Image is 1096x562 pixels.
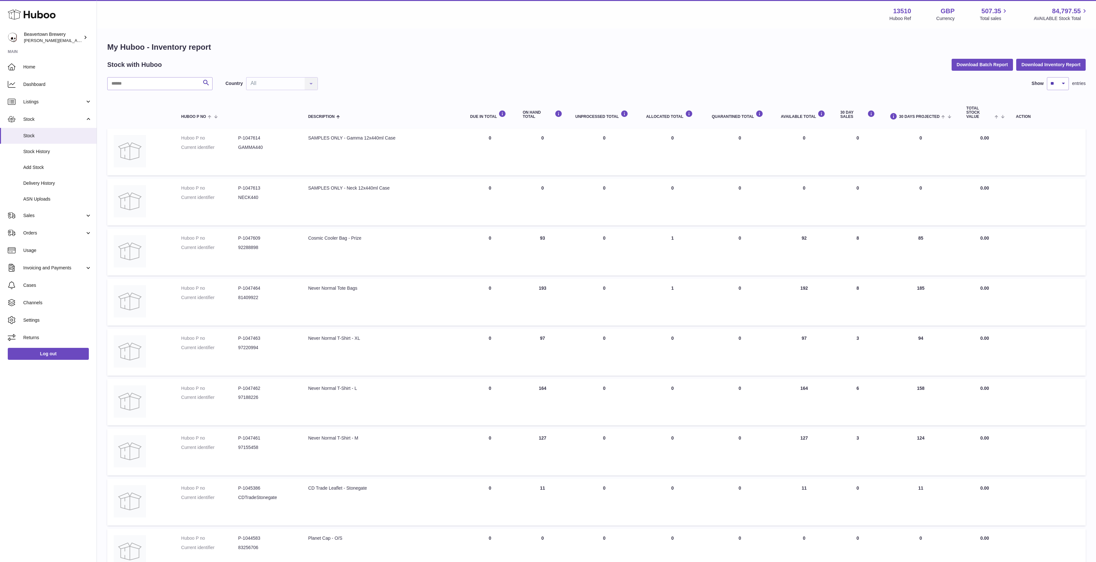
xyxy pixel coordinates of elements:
[238,345,295,351] dd: 97220994
[23,133,92,139] span: Stock
[882,429,960,475] td: 124
[238,535,295,541] dd: P-1044583
[882,129,960,175] td: 0
[238,545,295,551] dd: 83256706
[1034,16,1088,22] span: AVAILABLE Stock Total
[640,279,705,326] td: 1
[308,485,457,491] div: CD Trade Leaflet - Stonegate
[569,379,640,426] td: 0
[238,285,295,291] dd: P-1047464
[181,115,206,119] span: Huboo P no
[516,229,569,276] td: 93
[739,235,741,241] span: 0
[107,60,162,69] h2: Stock with Huboo
[781,110,827,119] div: AVAILABLE Total
[181,485,238,491] dt: Huboo P no
[523,110,562,119] div: ON HAND Total
[464,229,517,276] td: 0
[1072,80,1086,87] span: entries
[23,81,92,88] span: Dashboard
[23,64,92,70] span: Home
[23,196,92,202] span: ASN Uploads
[23,247,92,254] span: Usage
[464,429,517,475] td: 0
[23,180,92,186] span: Delivery History
[8,33,17,42] img: Matthew.McCormack@beavertownbrewery.co.uk
[739,135,741,140] span: 0
[308,535,457,541] div: Planet Cap - O/S
[575,110,633,119] div: UNPROCESSED Total
[739,386,741,391] span: 0
[23,116,85,122] span: Stock
[569,479,640,526] td: 0
[640,429,705,475] td: 0
[238,485,295,491] dd: P-1045386
[308,135,457,141] div: SAMPLES ONLY - Gamma 12x440ml Case
[308,385,457,391] div: Never Normal T-Shirt - L
[640,379,705,426] td: 0
[1016,59,1086,70] button: Download Inventory Report
[980,485,989,491] span: 0.00
[23,265,85,271] span: Invoicing and Payments
[882,479,960,526] td: 11
[569,279,640,326] td: 0
[181,185,238,191] dt: Huboo P no
[181,385,238,391] dt: Huboo P no
[882,379,960,426] td: 158
[516,179,569,225] td: 0
[834,429,882,475] td: 3
[980,235,989,241] span: 0.00
[936,16,955,22] div: Currency
[739,485,741,491] span: 0
[640,179,705,225] td: 0
[569,129,640,175] td: 0
[980,16,1008,22] span: Total sales
[464,379,517,426] td: 0
[899,115,940,119] span: 30 DAYS PROJECTED
[181,444,238,451] dt: Current identifier
[516,379,569,426] td: 164
[882,329,960,376] td: 94
[23,282,92,288] span: Cases
[882,279,960,326] td: 185
[646,110,699,119] div: ALLOCATED Total
[114,235,146,267] img: product image
[238,135,295,141] dd: P-1047614
[980,7,1008,22] a: 507.35 Total sales
[893,7,911,16] strong: 13510
[181,535,238,541] dt: Huboo P no
[308,235,457,241] div: Cosmic Cooler Bag - Prize
[114,385,146,418] img: product image
[980,286,989,291] span: 0.00
[980,536,989,541] span: 0.00
[238,194,295,201] dd: NECK440
[238,335,295,341] dd: P-1047463
[712,110,768,119] div: QUARANTINED Total
[23,335,92,341] span: Returns
[238,494,295,501] dd: CDTradeStonegate
[114,135,146,167] img: product image
[1034,7,1088,22] a: 84,797.55 AVAILABLE Stock Total
[23,99,85,105] span: Listings
[882,179,960,225] td: 0
[834,129,882,175] td: 0
[739,435,741,441] span: 0
[834,479,882,526] td: 0
[640,329,705,376] td: 0
[308,335,457,341] div: Never Normal T-Shirt - XL
[114,485,146,517] img: product image
[569,429,640,475] td: 0
[640,479,705,526] td: 0
[181,435,238,441] dt: Huboo P no
[464,179,517,225] td: 0
[181,285,238,291] dt: Huboo P no
[890,16,911,22] div: Huboo Ref
[181,335,238,341] dt: Huboo P no
[308,285,457,291] div: Never Normal Tote Bags
[774,279,834,326] td: 192
[181,295,238,301] dt: Current identifier
[774,429,834,475] td: 127
[774,179,834,225] td: 0
[308,185,457,191] div: SAMPLES ONLY - Neck 12x440ml Case
[23,164,92,171] span: Add Stock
